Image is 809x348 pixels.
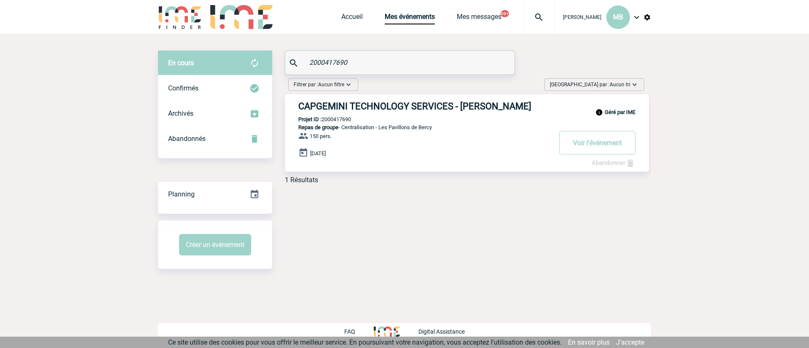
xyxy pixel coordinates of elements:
[344,328,355,335] p: FAQ
[285,101,649,112] a: CAPGEMINI TECHNOLOGY SERVICES - [PERSON_NAME]
[168,338,562,346] span: Ce site utilise des cookies pour vous offrir le meilleur service. En poursuivant votre navigation...
[298,116,321,122] b: Projet ID :
[592,159,635,167] a: Abandonner
[158,126,272,151] div: Retrouvez ici tous vos événements annulés
[385,13,435,24] a: Mes événements
[550,80,630,89] span: [GEOGRAPHIC_DATA] par :
[158,101,272,126] div: Retrouvez ici tous les événements que vous avez décidé d'archiver
[168,109,193,117] span: Archivés
[294,80,344,89] span: Filtrer par :
[559,131,635,154] button: Voir l'événement
[285,124,551,130] p: - Centralisation - Les Pavillons de Bercy
[179,234,251,255] button: Créer un événement
[318,82,344,88] span: Aucun filtre
[341,13,363,24] a: Accueil
[298,101,551,112] h3: CAPGEMINI TECHNOLOGY SERVICES - [PERSON_NAME]
[616,338,644,346] a: J'accepte
[158,50,272,76] div: Retrouvez ici tous vos évènements avant confirmation
[285,176,318,184] div: 1 Résultats
[563,14,601,20] span: [PERSON_NAME]
[613,13,623,21] span: MB
[310,150,326,157] span: [DATE]
[307,56,495,69] input: Rechercher un événement par son nom
[501,10,509,17] button: 99+
[344,80,353,89] img: baseline_expand_more_white_24dp-b.png
[168,135,206,143] span: Abandonnés
[310,133,332,139] span: 150 pers.
[298,124,338,130] span: Repas de groupe
[285,116,351,122] p: 2000417690
[158,181,272,206] a: Planning
[568,338,610,346] a: En savoir plus
[158,182,272,207] div: Retrouvez ici tous vos événements organisés par date et état d'avancement
[595,109,603,116] img: info_black_24dp.svg
[344,327,374,335] a: FAQ
[457,13,501,24] a: Mes messages
[605,109,635,115] b: Géré par IME
[418,328,465,335] p: Digital Assistance
[630,80,639,89] img: baseline_expand_more_white_24dp-b.png
[374,327,400,337] img: http://www.idealmeetingsevents.fr/
[168,84,198,92] span: Confirmés
[610,82,630,88] span: Aucun tri
[168,190,195,198] span: Planning
[168,59,194,67] span: En cours
[158,5,202,29] img: IME-Finder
